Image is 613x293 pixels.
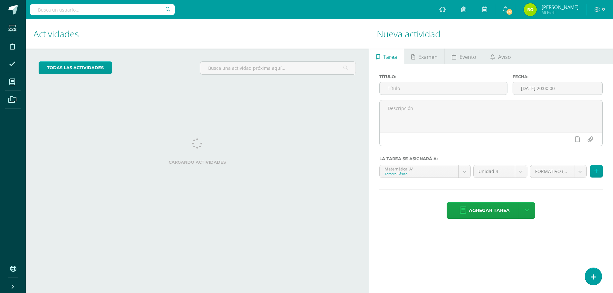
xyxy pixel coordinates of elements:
input: Busca una actividad próxima aquí... [200,62,356,74]
label: Cargando actividades [39,160,356,165]
img: c4cc1f8eb4ce2c7ab2e79f8195609c16.png [524,3,537,16]
a: Aviso [483,49,518,64]
a: Matemática 'A'Tercero Básico [380,165,471,178]
span: 236 [506,8,513,15]
span: Unidad 4 [478,165,510,178]
a: Examen [404,49,444,64]
a: todas las Actividades [39,61,112,74]
span: Mi Perfil [542,10,579,15]
span: Aviso [498,49,511,65]
h1: Nueva actividad [377,19,605,49]
input: Fecha de entrega [513,82,602,95]
input: Busca un usuario... [30,4,175,15]
span: Tarea [383,49,397,65]
span: Evento [460,49,476,65]
label: Título: [379,74,507,79]
span: FORMATIVO (60.0%) [535,165,569,178]
div: Matemática 'A' [385,165,454,171]
input: Título [380,82,507,95]
span: Agregar tarea [469,203,510,218]
h1: Actividades [33,19,361,49]
div: Tercero Básico [385,171,454,176]
a: FORMATIVO (60.0%) [530,165,586,178]
a: Tarea [369,49,404,64]
span: [PERSON_NAME] [542,4,579,10]
span: Examen [418,49,438,65]
label: La tarea se asignará a: [379,156,603,161]
a: Unidad 4 [474,165,527,178]
label: Fecha: [513,74,603,79]
a: Evento [445,49,483,64]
